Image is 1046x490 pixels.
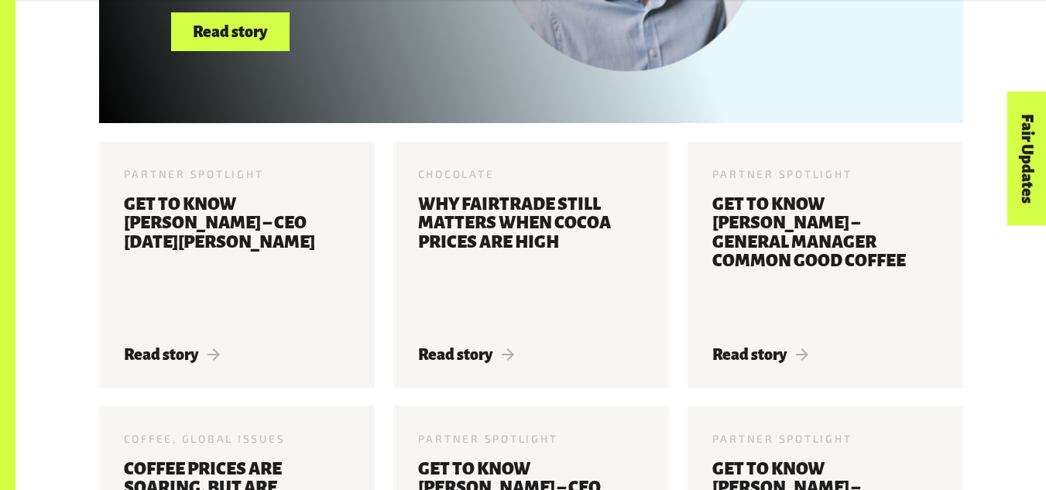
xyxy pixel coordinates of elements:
[99,142,375,388] a: Partner Spotlight Get to know [PERSON_NAME] – CEO [DATE][PERSON_NAME] Read story
[171,12,290,52] a: Read story
[712,195,938,327] h3: Get to know [PERSON_NAME] – General Manager Common Good Coffee
[688,142,963,388] a: Partner Spotlight Get to know [PERSON_NAME] – General Manager Common Good Coffee Read story
[418,432,558,445] span: Partner Spotlight
[124,432,286,445] span: Coffee, Global Issues
[418,167,495,180] span: Chocolate
[712,346,809,363] span: Read story
[418,195,644,327] h3: Why Fairtrade still matters when cocoa prices are high
[393,142,669,388] a: Chocolate Why Fairtrade still matters when cocoa prices are high Read story
[124,167,264,180] span: Partner Spotlight
[712,432,852,445] span: Partner Spotlight
[712,167,852,180] span: Partner Spotlight
[124,346,221,363] span: Read story
[418,346,515,363] span: Read story
[124,195,350,327] h3: Get to know [PERSON_NAME] – CEO [DATE][PERSON_NAME]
